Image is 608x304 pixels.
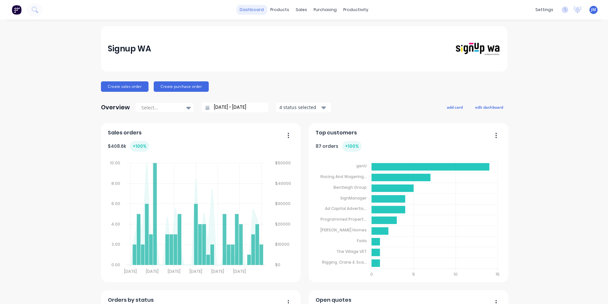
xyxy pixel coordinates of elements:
button: Create sales order [101,81,148,92]
tspan: genU [356,163,367,169]
tspan: Ad Capital Advertis... [325,206,367,211]
tspan: $50000 [276,160,291,166]
div: productivity [340,5,372,15]
tspan: [DATE] [233,269,246,274]
tspan: 6.00 [111,201,120,206]
tspan: 0.00 [111,262,120,268]
div: sales [292,5,310,15]
tspan: 10 [454,271,458,277]
tspan: [DATE] [168,269,180,274]
tspan: 4.00 [111,221,120,227]
div: + 100 % [130,141,149,152]
tspan: Rigging, Crane & Sca... [322,259,367,265]
button: 4 status selected [276,103,331,112]
tspan: $30000 [276,201,291,206]
tspan: 10.00 [110,160,120,166]
div: settings [532,5,557,15]
span: Open quotes [316,296,351,304]
tspan: [DATE] [212,269,224,274]
tspan: SignManager [340,195,367,200]
tspan: The Village VET [336,249,367,254]
img: Signup WA [455,42,500,56]
span: JM [591,7,596,13]
button: add card [443,103,467,111]
span: Top customers [316,129,357,137]
div: 87 orders [316,141,361,152]
div: + 100 % [342,141,361,152]
button: edit dashboard [471,103,507,111]
tspan: $40000 [276,180,291,186]
span: Orders by status [108,296,154,304]
img: Factory [12,5,21,15]
tspan: Bentleigh Group [333,185,367,190]
button: Create purchase order [154,81,209,92]
div: Overview [101,101,130,114]
span: Sales orders [108,129,142,137]
tspan: [DATE] [190,269,202,274]
tspan: 0 [370,271,373,277]
div: purchasing [310,5,340,15]
tspan: 15 [496,271,500,277]
tspan: 8.00 [111,180,120,186]
div: Signup WA [108,42,151,55]
div: products [267,5,292,15]
tspan: $0 [276,262,281,268]
tspan: 2.00 [112,242,120,247]
tspan: [DATE] [124,269,137,274]
tspan: Racing And Wagering... [320,174,367,179]
a: dashboard [236,5,267,15]
div: $ 408.6k [108,141,149,152]
tspan: 5 [412,271,415,277]
tspan: [PERSON_NAME] Homes [320,227,367,233]
tspan: Fada [357,238,367,243]
div: 4 status selected [279,104,320,111]
tspan: $20000 [276,221,291,227]
tspan: [DATE] [146,269,159,274]
tspan: Programmed Propert... [320,216,367,222]
tspan: $10000 [276,242,290,247]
